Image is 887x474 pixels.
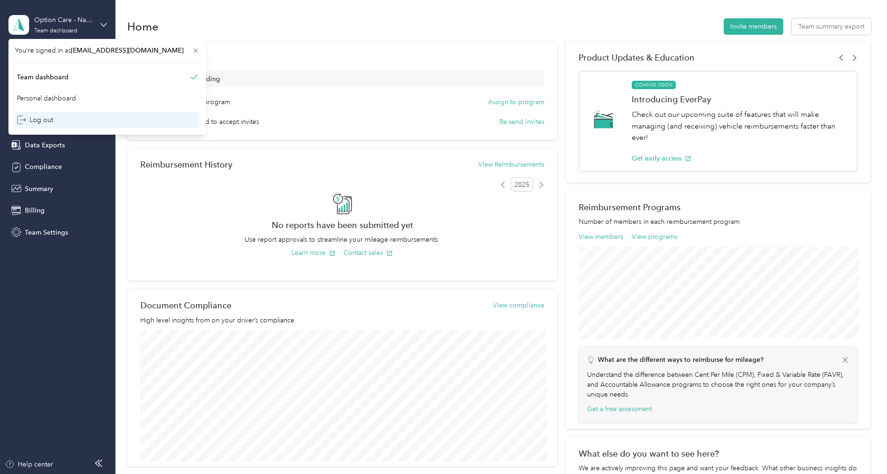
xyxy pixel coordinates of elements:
[34,28,77,34] div: Team dashboard
[632,109,847,144] p: Check out our upcoming suite of features that will make managing (and receiving) vehicle reimburs...
[25,228,68,237] span: Team Settings
[25,206,45,215] span: Billing
[25,162,62,172] span: Compliance
[25,140,65,150] span: Data Exports
[140,220,544,230] h2: No reports have been submitted yet
[17,115,53,125] div: Log out
[792,18,871,35] button: Team summary export
[15,46,199,55] span: You’re signed in as
[834,421,887,474] iframe: Everlance-gr Chat Button Frame
[493,300,544,310] button: View compliance
[511,177,533,191] span: 2025
[344,248,393,258] button: Contact sales
[34,15,93,25] div: Option Care - Naven Health
[291,248,336,258] button: Learn more
[499,117,544,127] button: Re-send invites
[140,300,231,310] h2: Document Compliance
[5,459,53,469] button: Help center
[587,404,652,414] button: Get a free assessment
[488,97,544,107] button: Assign to program
[587,370,849,399] p: Understand the difference between Cent Per Mile (CPM), Fixed & Variable Rate (FAVR), and Accounta...
[579,217,857,227] p: Number of members in each reimbursement program.
[724,18,783,35] button: Invite members
[140,53,544,62] div: My Tasks
[579,449,857,459] div: What else do you want to see here?
[127,22,159,31] h1: Home
[25,184,53,194] span: Summary
[140,315,544,325] p: High level insights from on your driver’s compliance.
[478,160,544,169] button: View Reimbursements
[579,202,857,212] h2: Reimbursement Programs
[632,94,847,104] h1: Introducing EverPay
[632,153,691,163] button: Get early access
[598,355,764,365] p: What are the different ways to reimburse for mileage?
[579,232,623,242] button: View members
[579,53,695,62] span: Product Updates & Education
[632,232,677,242] button: View programs
[632,81,676,89] span: COMING SOON
[140,235,544,245] p: Use report approvals to streamline your mileage reimbursements.
[17,72,69,82] div: Team dashboard
[140,160,232,169] h2: Reimbursement History
[71,46,184,54] span: [EMAIL_ADDRESS][DOMAIN_NAME]
[155,117,259,127] span: 1114 drivers need to accept invites
[17,93,76,103] div: Personal dashboard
